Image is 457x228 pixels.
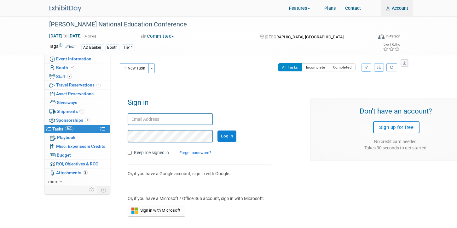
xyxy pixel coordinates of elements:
img: ExhibitDay [49,5,81,12]
div: Event Rating [383,43,400,46]
a: Misc. Expenses & Credits [44,142,110,151]
div: Booth [105,44,119,51]
button: Sign in with Microsoft [128,205,185,217]
iframe: Sign in with Google Button [124,179,188,193]
span: 3 [96,83,101,87]
a: Travel Reservations3 [44,81,110,89]
a: Edit [65,44,76,49]
div: Or, if you have a Microsoft / Office 365 account, sign in with Microsoft: [128,195,267,202]
a: Refresh [386,63,397,71]
td: Personalize Event Tab Strip [86,186,97,194]
a: Features [284,1,320,16]
a: Staff7 [44,72,110,81]
span: Sponsorships [56,118,90,123]
a: Playbook [44,133,110,142]
span: more [48,179,58,184]
button: New Task [120,63,149,73]
i: Booth reservation complete [71,66,74,69]
span: Giveaways [57,100,77,105]
div: In-Person [385,34,400,39]
span: Staff [56,74,72,79]
span: Event Information [56,56,91,61]
span: [DATE] [DATE] [49,33,82,39]
a: Plans [320,0,340,16]
button: All Tasks [278,63,302,71]
div: AD Banker [81,44,103,51]
span: 2 [83,170,88,175]
span: 1 [79,109,84,114]
a: Tasks86% [44,125,110,133]
span: Booth [56,65,75,70]
span: Or, if you have a Google account, sign in with Google: [128,171,230,176]
span: 7 [67,74,72,79]
span: Attachments [56,170,88,175]
button: Committed [139,33,176,40]
a: Booth [44,64,110,72]
div: Tier 1 [122,44,135,51]
a: Giveaways [44,98,110,107]
span: Asset Reservations [56,91,94,96]
span: 1 [85,118,90,122]
td: Toggle Event Tabs [97,186,110,194]
a: Forget password? [170,150,211,155]
span: 86% [65,126,73,131]
a: Account [381,0,413,16]
input: Log in [217,131,236,142]
a: Budget [44,151,110,159]
a: Asset Reservations [44,90,110,98]
button: Incomplete [302,63,329,71]
span: Budget [57,153,71,158]
img: Format-Inperson.png [378,34,385,39]
label: Keep me signed in [134,149,169,156]
a: Attachments2 [44,169,110,177]
a: Sign up for free [373,121,419,133]
span: [GEOGRAPHIC_DATA], [GEOGRAPHIC_DATA] [265,35,344,39]
div: Event Format [350,33,400,42]
div: [PERSON_NAME] National Education Conference [47,19,370,30]
span: Shipments [57,109,84,114]
h1: Sign in [128,98,300,110]
button: Completed [329,63,356,71]
a: ROI, Objectives & ROO [44,160,110,168]
a: Contact [340,0,366,16]
span: Sign in with Microsoft [138,208,180,213]
span: (4 days) [83,34,96,38]
a: Sponsorships1 [44,116,110,125]
a: Shipments1 [44,107,110,116]
img: Sign in with Microsoft [131,207,138,214]
span: Travel Reservations [56,82,101,87]
a: Event Information [44,55,110,63]
a: more [44,177,110,186]
input: Email Address [128,113,213,125]
span: Playbook [57,135,75,140]
td: Tags [49,43,76,51]
span: to [62,33,68,38]
span: Tasks [52,126,73,131]
span: Misc. Expenses & Credits [56,144,105,149]
span: ROI, Objectives & ROO [56,161,98,166]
